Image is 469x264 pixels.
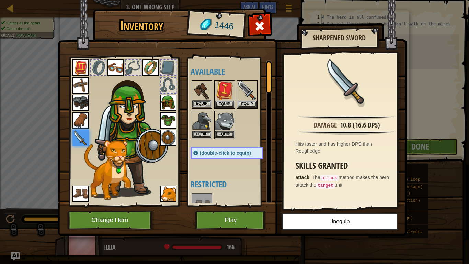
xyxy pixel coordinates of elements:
[84,140,131,200] img: cougar-paper-dolls.png
[192,81,211,100] img: portrait.png
[214,19,234,33] span: 1446
[72,130,89,146] img: portrait.png
[107,59,124,76] img: portrait.png
[142,59,159,76] img: portrait.png
[191,180,277,189] h4: Restricted
[160,95,176,111] img: portrait.png
[296,175,389,188] span: The method makes the hero attack the unit.
[195,211,267,230] button: Play
[72,95,89,111] img: portrait.png
[215,131,234,138] button: Equip
[72,186,89,202] img: portrait.png
[95,70,169,197] img: female.png
[320,175,339,181] code: attack
[299,115,394,120] img: hr.png
[72,59,89,76] img: portrait.png
[160,112,176,129] img: portrait.png
[340,120,380,130] div: 10.8 (16.6 DPS)
[307,34,371,42] h2: Sharpened Sword
[200,150,251,156] span: (double-click to equip)
[192,194,211,213] img: portrait.png
[215,111,234,131] img: portrait.png
[238,101,257,108] button: Equip
[191,67,277,76] h4: Available
[296,161,401,170] h3: Skills Granted
[309,175,312,180] span: :
[299,131,394,135] img: hr.png
[215,101,234,108] button: Equip
[215,81,234,100] img: portrait.png
[160,186,176,202] img: portrait.png
[238,81,257,100] img: portrait.png
[160,130,176,146] img: portrait.png
[192,131,211,138] button: Equip
[67,211,155,230] button: Change Hero
[324,59,369,104] img: portrait.png
[98,18,185,33] h1: Inventory
[316,183,334,189] code: target
[192,100,211,108] button: Equip
[72,112,89,129] img: portrait.png
[282,213,398,230] button: Unequip
[313,120,337,130] div: Damage
[192,111,211,131] img: portrait.png
[296,175,309,180] strong: attack
[72,77,89,93] img: portrait.png
[296,141,401,154] div: Hits faster and has higher DPS than Roughedge.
